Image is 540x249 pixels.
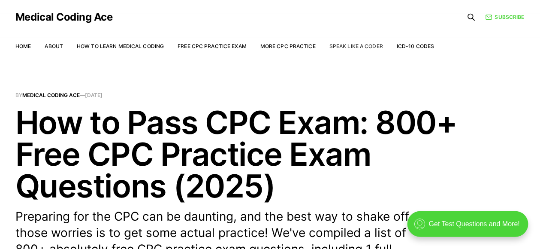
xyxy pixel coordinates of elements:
a: ICD-10 Codes [397,43,434,49]
h1: How to Pass CPC Exam: 800+ Free CPC Practice Exam Questions (2025) [15,106,525,202]
a: Medical Coding Ace [22,92,80,98]
time: [DATE] [85,92,103,98]
a: Subscribe [486,13,525,21]
span: By — [15,93,525,98]
a: Medical Coding Ace [15,12,112,22]
a: Home [15,43,31,49]
a: More CPC Practice [260,43,316,49]
a: How to Learn Medical Coding [77,43,164,49]
a: Free CPC Practice Exam [178,43,247,49]
a: Speak Like a Coder [329,43,383,49]
a: About [45,43,63,49]
iframe: portal-trigger [400,207,540,249]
